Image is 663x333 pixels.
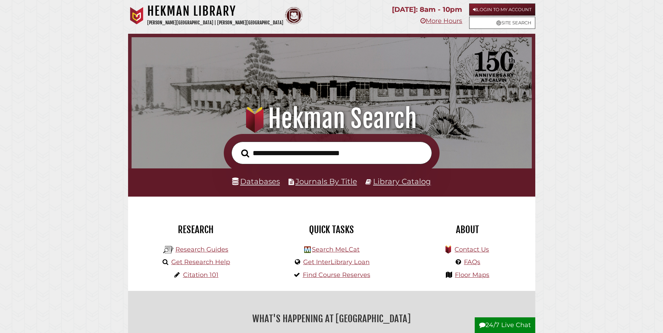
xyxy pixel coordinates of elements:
i: Search [241,149,249,158]
a: More Hours [420,17,462,25]
h2: What's Happening at [GEOGRAPHIC_DATA] [133,311,530,327]
a: Journals By Title [295,177,357,186]
a: Find Course Reserves [303,271,370,279]
p: [PERSON_NAME][GEOGRAPHIC_DATA] | [PERSON_NAME][GEOGRAPHIC_DATA] [147,19,283,27]
a: FAQs [464,258,480,266]
a: Contact Us [455,246,489,253]
a: Library Catalog [373,177,431,186]
h2: Quick Tasks [269,224,394,236]
a: Login to My Account [469,3,535,16]
a: Databases [232,177,280,186]
p: [DATE]: 8am - 10pm [392,3,462,16]
img: Calvin University [128,7,145,24]
button: Search [238,147,253,160]
img: Hekman Library Logo [304,246,311,253]
h2: About [405,224,530,236]
a: Site Search [469,17,535,29]
h1: Hekman Library [147,3,283,19]
a: Get InterLibrary Loan [303,258,370,266]
h2: Research [133,224,259,236]
h1: Hekman Search [141,103,522,134]
a: Get Research Help [171,258,230,266]
a: Floor Maps [455,271,489,279]
img: Calvin Theological Seminary [285,7,302,24]
a: Citation 101 [183,271,219,279]
a: Search MeLCat [312,246,360,253]
img: Hekman Library Logo [163,245,174,255]
a: Research Guides [175,246,228,253]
